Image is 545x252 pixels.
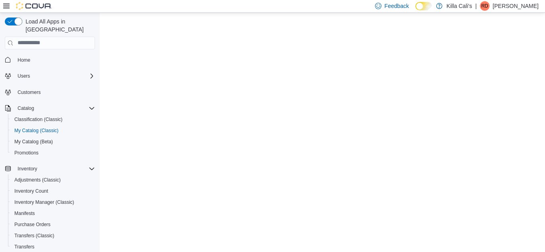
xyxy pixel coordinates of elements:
[8,174,98,186] button: Adjustments (Classic)
[14,199,74,205] span: Inventory Manager (Classic)
[11,186,51,196] a: Inventory Count
[446,1,472,11] p: Killa Cali's
[11,220,54,229] a: Purchase Orders
[11,148,42,158] a: Promotions
[8,208,98,219] button: Manifests
[14,188,48,194] span: Inventory Count
[481,1,488,11] span: RD
[11,175,95,185] span: Adjustments (Classic)
[480,1,490,11] div: Ryan Dill
[14,55,34,65] a: Home
[14,210,35,217] span: Manifests
[2,70,98,82] button: Users
[8,186,98,197] button: Inventory Count
[14,116,63,123] span: Classification (Classic)
[2,54,98,66] button: Home
[11,197,77,207] a: Inventory Manager (Classic)
[8,219,98,230] button: Purchase Orders
[11,186,95,196] span: Inventory Count
[18,89,41,96] span: Customers
[475,1,477,11] p: |
[11,175,64,185] a: Adjustments (Classic)
[14,71,95,81] span: Users
[11,209,38,218] a: Manifests
[8,114,98,125] button: Classification (Classic)
[2,103,98,114] button: Catalog
[2,163,98,174] button: Inventory
[493,1,539,11] p: [PERSON_NAME]
[18,105,34,111] span: Catalog
[14,139,53,145] span: My Catalog (Beta)
[14,164,40,174] button: Inventory
[11,242,38,252] a: Transfers
[11,115,95,124] span: Classification (Classic)
[14,104,37,113] button: Catalog
[11,242,95,252] span: Transfers
[415,2,432,10] input: Dark Mode
[14,150,39,156] span: Promotions
[11,231,57,240] a: Transfers (Classic)
[8,125,98,136] button: My Catalog (Classic)
[11,197,95,207] span: Inventory Manager (Classic)
[8,136,98,147] button: My Catalog (Beta)
[14,87,95,97] span: Customers
[14,71,33,81] button: Users
[11,115,66,124] a: Classification (Classic)
[14,177,61,183] span: Adjustments (Classic)
[18,57,30,63] span: Home
[11,126,95,135] span: My Catalog (Classic)
[14,127,59,134] span: My Catalog (Classic)
[16,2,52,10] img: Cova
[11,231,95,240] span: Transfers (Classic)
[14,104,95,113] span: Catalog
[18,166,37,172] span: Inventory
[14,221,51,228] span: Purchase Orders
[14,244,34,250] span: Transfers
[14,164,95,174] span: Inventory
[11,209,95,218] span: Manifests
[18,73,30,79] span: Users
[2,86,98,98] button: Customers
[11,220,95,229] span: Purchase Orders
[14,88,44,97] a: Customers
[8,230,98,241] button: Transfers (Classic)
[14,232,54,239] span: Transfers (Classic)
[11,137,56,147] a: My Catalog (Beta)
[11,126,62,135] a: My Catalog (Classic)
[14,55,95,65] span: Home
[8,197,98,208] button: Inventory Manager (Classic)
[8,147,98,158] button: Promotions
[11,137,95,147] span: My Catalog (Beta)
[385,2,409,10] span: Feedback
[11,148,95,158] span: Promotions
[22,18,95,33] span: Load All Apps in [GEOGRAPHIC_DATA]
